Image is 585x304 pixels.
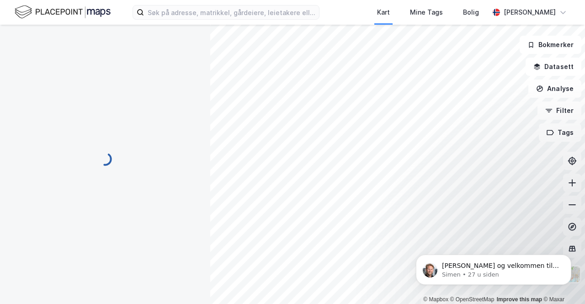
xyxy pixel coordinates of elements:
iframe: Intercom notifications melding [402,235,585,299]
button: Tags [539,123,581,142]
a: Mapbox [423,296,448,303]
button: Analyse [528,80,581,98]
div: Bolig [463,7,479,18]
button: Bokmerker [520,36,581,54]
div: [PERSON_NAME] [504,7,556,18]
a: OpenStreetMap [450,296,495,303]
img: spinner.a6d8c91a73a9ac5275cf975e30b51cfb.svg [98,152,112,166]
button: Datasett [526,58,581,76]
div: Kart [377,7,390,18]
div: Mine Tags [410,7,443,18]
img: logo.f888ab2527a4732fd821a326f86c7f29.svg [15,4,111,20]
input: Søk på adresse, matrikkel, gårdeiere, leietakere eller personer [144,5,319,19]
button: Filter [537,101,581,120]
a: Improve this map [497,296,542,303]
